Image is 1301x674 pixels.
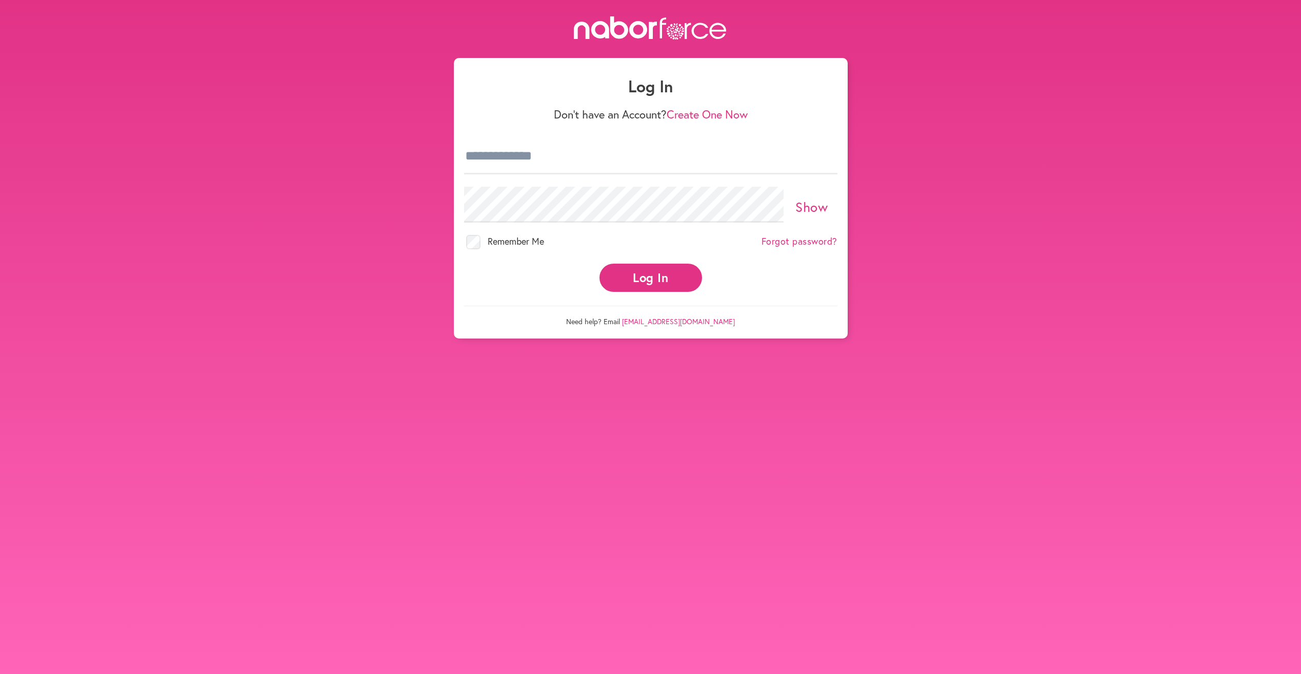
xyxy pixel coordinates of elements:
[599,264,702,292] button: Log In
[667,107,748,122] a: Create One Now
[464,76,837,96] h1: Log In
[488,235,544,247] span: Remember Me
[622,316,735,326] a: [EMAIL_ADDRESS][DOMAIN_NAME]
[762,236,837,247] a: Forgot password?
[795,198,828,215] a: Show
[464,306,837,326] p: Need help? Email
[464,108,837,121] p: Don't have an Account?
